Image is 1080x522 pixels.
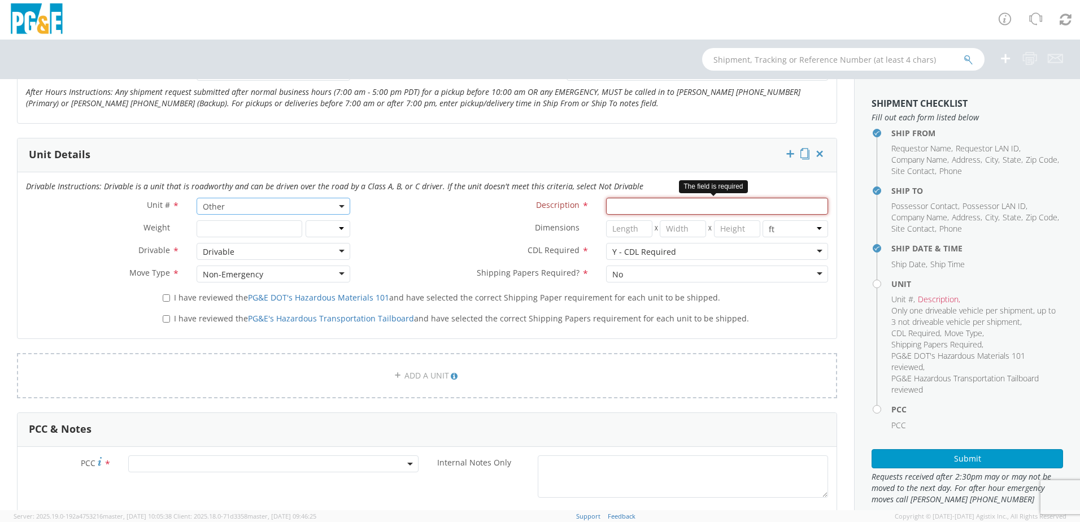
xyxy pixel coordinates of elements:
[612,246,676,258] div: Y - CDL Required
[891,223,935,234] span: Site Contact
[203,246,234,258] div: Drivable
[891,166,935,176] span: Site Contact
[606,220,652,237] input: Length
[872,112,1063,123] span: Fill out each form listed below
[138,245,170,255] span: Drivable
[985,154,998,165] span: City
[891,280,1063,288] h4: Unit
[197,198,350,215] span: Other
[891,339,982,350] span: Shipping Papers Required
[248,292,389,303] a: PG&E DOT's Hazardous Materials 101
[26,86,800,108] i: After Hours Instructions: Any shipment request submitted after normal business hours (7:00 am - 5...
[174,313,749,324] span: I have reviewed the and have selected the correct Shipping Papers requirement for each unit to be...
[248,313,414,324] a: PG&E's Hazardous Transportation Tailboard
[891,339,983,350] li: ,
[706,220,714,237] span: X
[203,269,263,280] div: Non-Emergency
[1003,154,1021,165] span: State
[891,350,1060,373] li: ,
[891,294,915,305] li: ,
[528,245,580,255] span: CDL Required
[891,129,1063,137] h4: Ship From
[29,424,92,435] h3: PCC & Notes
[129,267,170,278] span: Move Type
[891,212,949,223] li: ,
[930,259,965,269] span: Ship Time
[952,212,982,223] li: ,
[1026,154,1057,165] span: Zip Code
[608,512,635,520] a: Feedback
[143,222,170,233] span: Weight
[174,292,720,303] span: I have reviewed the and have selected the correct Shipping Paper requirement for each unit to be ...
[203,201,344,212] span: Other
[891,201,958,211] span: Possessor Contact
[891,373,1039,395] span: PG&E Hazardous Transportation Tailboard reviewed
[173,512,316,520] span: Client: 2025.18.0-71d3358
[891,259,926,269] span: Ship Date
[939,223,962,234] span: Phone
[985,154,1000,166] li: ,
[1026,212,1057,223] span: Zip Code
[891,154,947,165] span: Company Name
[952,154,982,166] li: ,
[714,220,760,237] input: Height
[891,350,1025,372] span: PG&E DOT's Hazardous Materials 101 reviewed
[163,315,170,323] input: I have reviewed thePG&E's Hazardous Transportation Tailboardand have selected the correct Shippin...
[535,222,580,233] span: Dimensions
[1026,154,1059,166] li: ,
[437,457,511,468] span: Internal Notes Only
[872,97,968,110] strong: Shipment Checklist
[963,201,1027,212] li: ,
[918,294,959,304] span: Description
[576,512,600,520] a: Support
[29,149,90,160] h3: Unit Details
[891,166,937,177] li: ,
[891,186,1063,195] h4: Ship To
[985,212,998,223] span: City
[247,512,316,520] span: master, [DATE] 09:46:25
[963,201,1026,211] span: Possessor LAN ID
[956,143,1019,154] span: Requestor LAN ID
[956,143,1021,154] li: ,
[891,201,960,212] li: ,
[891,305,1056,327] span: Only one driveable vehicle per shipment, up to 3 not driveable vehicle per shipment
[1003,212,1023,223] li: ,
[895,512,1066,521] span: Copyright © [DATE]-[DATE] Agistix Inc., All Rights Reserved
[163,294,170,302] input: I have reviewed thePG&E DOT's Hazardous Materials 101and have selected the correct Shipping Paper...
[891,405,1063,414] h4: PCC
[1026,212,1059,223] li: ,
[477,267,580,278] span: Shipping Papers Required?
[891,328,940,338] span: CDL Required
[612,269,623,280] div: No
[891,420,906,430] span: PCC
[891,294,913,304] span: Unit #
[103,512,172,520] span: master, [DATE] 10:05:38
[14,512,172,520] span: Server: 2025.19.0-192a4753216
[891,154,949,166] li: ,
[891,305,1060,328] li: ,
[536,199,580,210] span: Description
[891,223,937,234] li: ,
[952,212,981,223] span: Address
[872,449,1063,468] button: Submit
[17,353,837,398] a: ADD A UNIT
[918,294,960,305] li: ,
[944,328,984,339] li: ,
[985,212,1000,223] li: ,
[891,244,1063,253] h4: Ship Date & Time
[891,143,953,154] li: ,
[26,181,643,192] i: Drivable Instructions: Drivable is a unit that is roadworthy and can be driven over the road by a...
[891,259,927,270] li: ,
[872,471,1063,505] span: Requests received after 2:30pm may or may not be moved to the next day. For after hour emergency ...
[891,212,947,223] span: Company Name
[660,220,706,237] input: Width
[1003,212,1021,223] span: State
[8,3,65,37] img: pge-logo-06675f144f4cfa6a6814.png
[652,220,660,237] span: X
[702,48,985,71] input: Shipment, Tracking or Reference Number (at least 4 chars)
[147,199,170,210] span: Unit #
[952,154,981,165] span: Address
[891,328,942,339] li: ,
[679,180,747,193] div: The field is required
[939,166,962,176] span: Phone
